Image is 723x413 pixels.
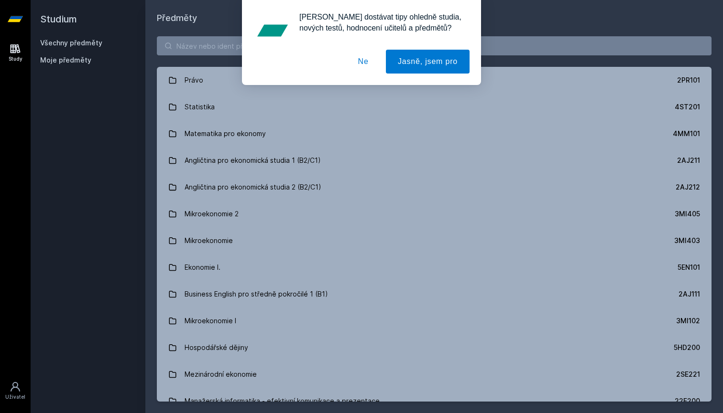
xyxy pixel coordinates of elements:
[185,124,266,143] div: Matematika pro ekonomy
[185,285,328,304] div: Business English pro středně pokročilé 1 (B1)
[185,151,321,170] div: Angličtina pro ekonomická studia 1 (B2/C1)
[675,102,700,112] div: 4ST201
[157,201,712,227] a: Mikroekonomie 2 3MI405
[157,334,712,361] a: Hospodářské dějiny 5HD200
[677,156,700,165] div: 2AJ211
[678,263,700,272] div: 5EN101
[157,147,712,174] a: Angličtina pro ekonomická studia 1 (B2/C1) 2AJ211
[676,370,700,379] div: 2SE221
[5,393,25,401] div: Uživatel
[185,178,321,197] div: Angličtina pro ekonomická studia 2 (B2/C1)
[675,396,700,406] div: 22F200
[2,376,29,405] a: Uživatel
[676,182,700,192] div: 2AJ212
[157,307,712,334] a: Mikroekonomie I 3MI102
[185,204,239,223] div: Mikroekonomie 2
[185,311,236,330] div: Mikroekonomie I
[157,227,712,254] a: Mikroekonomie 3MI403
[157,120,712,147] a: Matematika pro ekonomy 4MM101
[185,392,380,411] div: Manažerská informatika - efektivní komunikace a prezentace
[157,281,712,307] a: Business English pro středně pokročilé 1 (B1) 2AJ111
[386,50,470,74] button: Jasně, jsem pro
[676,316,700,326] div: 3MI102
[673,129,700,138] div: 4MM101
[674,343,700,352] div: 5HD200
[185,97,215,116] div: Statistika
[185,338,248,357] div: Hospodářské dějiny
[674,236,700,245] div: 3MI403
[185,231,233,250] div: Mikroekonomie
[157,174,712,201] a: Angličtina pro ekonomická studia 2 (B2/C1) 2AJ212
[292,11,470,33] div: [PERSON_NAME] dostávat tipy ohledně studia, nových testů, hodnocení učitelů a předmětů?
[675,209,700,219] div: 3MI405
[185,365,257,384] div: Mezinárodní ekonomie
[253,11,292,50] img: notification icon
[157,254,712,281] a: Ekonomie I. 5EN101
[157,94,712,120] a: Statistika 4ST201
[157,361,712,388] a: Mezinárodní ekonomie 2SE221
[185,258,220,277] div: Ekonomie I.
[346,50,381,74] button: Ne
[679,289,700,299] div: 2AJ111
